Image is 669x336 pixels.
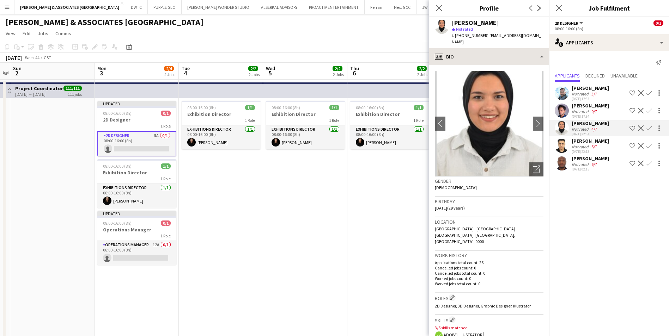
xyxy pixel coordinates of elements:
[417,72,428,77] div: 2 Jobs
[435,294,543,301] h3: Roles
[148,0,182,14] button: PURPLE GLO
[265,69,275,77] span: 5
[3,29,18,38] a: View
[35,29,51,38] a: Jobs
[435,260,543,265] p: Applications total count: 26
[572,149,609,154] div: [DATE] 22:13
[591,126,597,132] app-skills-label: 4/7
[103,163,132,169] span: 08:00-16:00 (8h)
[97,159,176,208] app-job-card: 08:00-16:00 (8h)1/1Exhibition Director1 RoleExhibitions Director1/108:00-16:00 (8h)[PERSON_NAME]
[14,0,125,14] button: [PERSON_NAME] & ASSOCIATES [GEOGRAPHIC_DATA]
[549,4,669,13] h3: Job Fulfilment
[435,178,543,184] h3: Gender
[161,111,171,116] span: 0/1
[435,198,543,205] h3: Birthday
[182,125,261,149] app-card-role: Exhibitions Director1/108:00-16:00 (8h)[PERSON_NAME]
[572,155,609,162] div: [PERSON_NAME]
[182,65,190,71] span: Tue
[591,144,597,149] app-skills-label: 5/7
[350,65,359,71] span: Thu
[97,211,176,216] div: Updated
[591,162,597,167] app-skills-label: 6/7
[349,69,359,77] span: 6
[435,316,543,324] h3: Skills
[266,101,345,149] app-job-card: 08:00-16:00 (8h)1/1Exhibition Director1 RoleExhibitions Director1/108:00-16:00 (8h)[PERSON_NAME]
[350,111,429,117] h3: Exhibition Director
[55,30,71,37] span: Comms
[329,105,339,110] span: 1/1
[97,226,176,233] h3: Operations Manager
[13,65,22,71] span: Sun
[572,85,609,91] div: [PERSON_NAME]
[585,73,605,78] span: Declined
[97,184,176,208] app-card-role: Exhibitions Director1/108:00-16:00 (8h)[PERSON_NAME]
[245,105,255,110] span: 1/1
[182,0,255,14] button: [PERSON_NAME] WONDER STUDIO
[160,123,171,129] span: 1 Role
[591,91,597,97] app-skills-label: 3/7
[23,55,41,60] span: Week 44
[555,20,578,26] span: 2D Designer
[572,114,609,119] div: [DATE] 17:34
[572,91,590,97] div: Not rated
[456,26,473,32] span: Not rated
[452,33,541,44] span: | [EMAIL_ADDRESS][DOMAIN_NAME]
[435,205,465,211] span: [DATE] (29 years)
[249,72,260,77] div: 2 Jobs
[572,97,609,101] div: [DATE] 17:33
[435,281,543,286] p: Worked jobs total count: 0
[266,111,345,117] h3: Exhibition Director
[572,120,609,126] div: [PERSON_NAME]
[435,303,531,309] span: 2D Designer, 3D Designer, Graphic Designer, Illustrator
[413,118,424,123] span: 1 Role
[572,126,590,132] div: Not rated
[266,65,275,71] span: Wed
[572,102,609,109] div: [PERSON_NAME]
[329,118,339,123] span: 1 Role
[414,105,424,110] span: 1/1
[350,125,429,149] app-card-role: Exhibitions Director1/108:00-16:00 (8h)[PERSON_NAME]
[53,29,74,38] a: Comms
[266,125,345,149] app-card-role: Exhibitions Director1/108:00-16:00 (8h)[PERSON_NAME]
[350,101,429,149] div: 08:00-16:00 (8h)1/1Exhibition Director1 RoleExhibitions Director1/108:00-16:00 (8h)[PERSON_NAME]
[435,270,543,276] p: Cancelled jobs total count: 0
[6,17,203,27] h1: [PERSON_NAME] & ASSOCIATES [GEOGRAPHIC_DATA]
[164,72,175,77] div: 4 Jobs
[333,66,342,71] span: 2/2
[97,101,176,156] div: Updated08:00-16:00 (8h)0/12D Designer1 Role2D Designer5A0/108:00-16:00 (8h)
[388,0,416,14] button: Next GCC
[303,0,365,14] button: PROACTIV ENTERTAINMENT
[245,118,255,123] span: 1 Role
[164,66,174,71] span: 2/4
[97,117,176,123] h3: 2D Designer
[187,105,216,110] span: 08:00-16:00 (8h)
[96,69,107,77] span: 3
[97,65,107,71] span: Mon
[23,30,31,37] span: Edit
[452,20,499,26] div: [PERSON_NAME]
[125,0,148,14] button: DWTC
[591,109,597,114] app-skills-label: 0/7
[44,55,51,60] div: GST
[572,144,590,149] div: Not rated
[572,109,590,114] div: Not rated
[182,111,261,117] h3: Exhibition Director
[97,211,176,265] app-job-card: Updated08:00-16:00 (8h)0/1Operations Manager1 RoleOperations Manager12A0/108:00-16:00 (8h)
[572,138,609,144] div: [PERSON_NAME]
[555,26,663,31] div: 08:00-16:00 (8h)
[356,105,384,110] span: 08:00-16:00 (8h)
[248,66,258,71] span: 2/2
[555,20,584,26] button: 2D Designer
[416,0,450,14] button: JWI GLOBAL
[255,0,303,14] button: ALSERKAL ADVISORY
[435,219,543,225] h3: Location
[20,29,34,38] a: Edit
[182,101,261,149] app-job-card: 08:00-16:00 (8h)1/1Exhibition Director1 RoleExhibitions Director1/108:00-16:00 (8h)[PERSON_NAME]
[63,86,82,91] span: 111/111
[272,105,300,110] span: 08:00-16:00 (8h)
[6,30,16,37] span: View
[181,69,190,77] span: 4
[6,54,22,61] div: [DATE]
[97,131,176,156] app-card-role: 2D Designer5A0/108:00-16:00 (8h)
